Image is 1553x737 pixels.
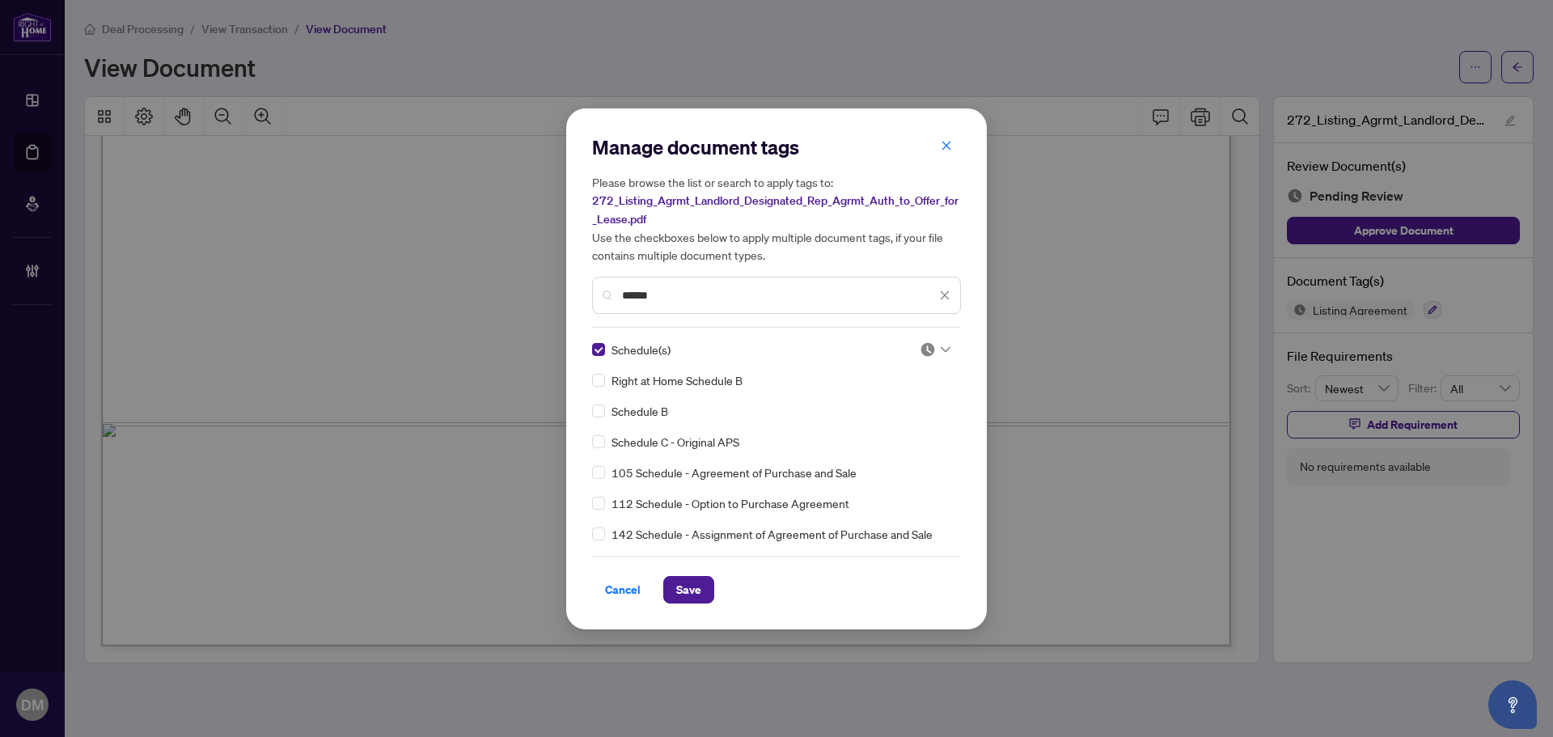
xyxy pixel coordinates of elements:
span: Schedule C - Original APS [611,433,739,451]
span: close [939,290,950,301]
span: Schedule(s) [611,341,671,358]
span: Right at Home Schedule B [611,371,743,389]
span: 105 Schedule - Agreement of Purchase and Sale [611,464,857,481]
span: Save [676,577,701,603]
span: 272_Listing_Agrmt_Landlord_Designated_Rep_Agrmt_Auth_to_Offer_for_Lease.pdf [592,193,958,227]
button: Open asap [1488,680,1537,729]
span: Pending Review [920,341,950,358]
span: 112 Schedule - Option to Purchase Agreement [611,494,849,512]
button: Save [663,576,714,604]
span: close [941,140,952,151]
button: Cancel [592,576,654,604]
span: Cancel [605,577,641,603]
img: status [920,341,936,358]
h5: Please browse the list or search to apply tags to: Use the checkboxes below to apply multiple doc... [592,173,961,264]
h2: Manage document tags [592,134,961,160]
span: Schedule B [611,402,668,420]
span: 142 Schedule - Assignment of Agreement of Purchase and Sale [611,525,933,543]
